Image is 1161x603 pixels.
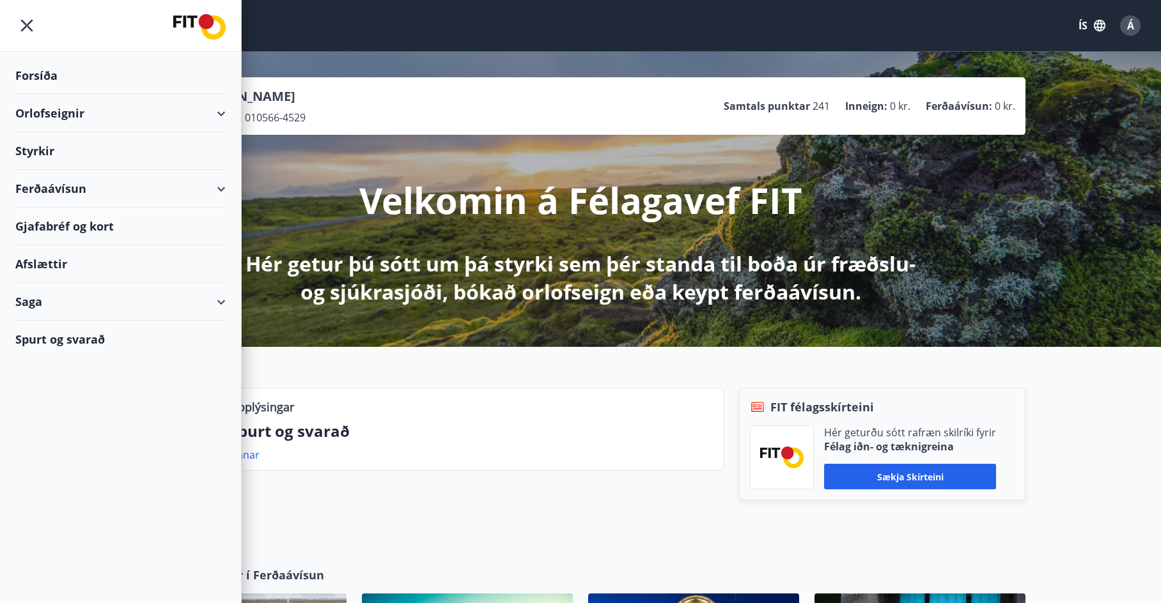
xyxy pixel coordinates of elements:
[770,399,874,415] span: FIT félagsskírteini
[824,439,996,454] p: Félag iðn- og tæknigreina
[845,99,887,113] p: Inneign :
[15,57,226,95] div: Forsíða
[995,99,1015,113] span: 0 kr.
[15,208,226,245] div: Gjafabréf og kort
[760,447,804,468] img: FPQVkF9lTnNbbaRSFyT17YYeljoOGk5m51IhT0bO.png
[890,99,910,113] span: 0 kr.
[824,464,996,489] button: Sækja skírteini
[813,99,830,113] span: 241
[245,111,306,125] span: 010566-4529
[230,420,713,442] p: Spurt og svarað
[230,448,260,462] a: Nánar
[15,95,226,132] div: Orlofseignir
[1127,19,1134,33] span: Á
[1071,14,1112,37] button: ÍS
[192,88,306,105] p: [PERSON_NAME]
[15,283,226,321] div: Saga
[824,425,996,439] p: Hér geturðu sótt rafræn skilríki fyrir
[1115,10,1146,41] button: Á
[15,14,38,37] button: menu
[15,132,226,170] div: Styrkir
[359,176,802,224] p: Velkomin á Félagavef FIT
[230,399,294,415] p: Upplýsingar
[173,14,226,40] img: union_logo
[243,250,918,306] p: Hér getur þú sótt um þá styrki sem þér standa til boða úr fræðslu- og sjúkrasjóði, bókað orlofsei...
[724,99,810,113] p: Samtals punktar
[15,170,226,208] div: Ferðaávísun
[926,99,992,113] p: Ferðaávísun :
[15,245,226,283] div: Afslættir
[15,321,226,358] div: Spurt og svarað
